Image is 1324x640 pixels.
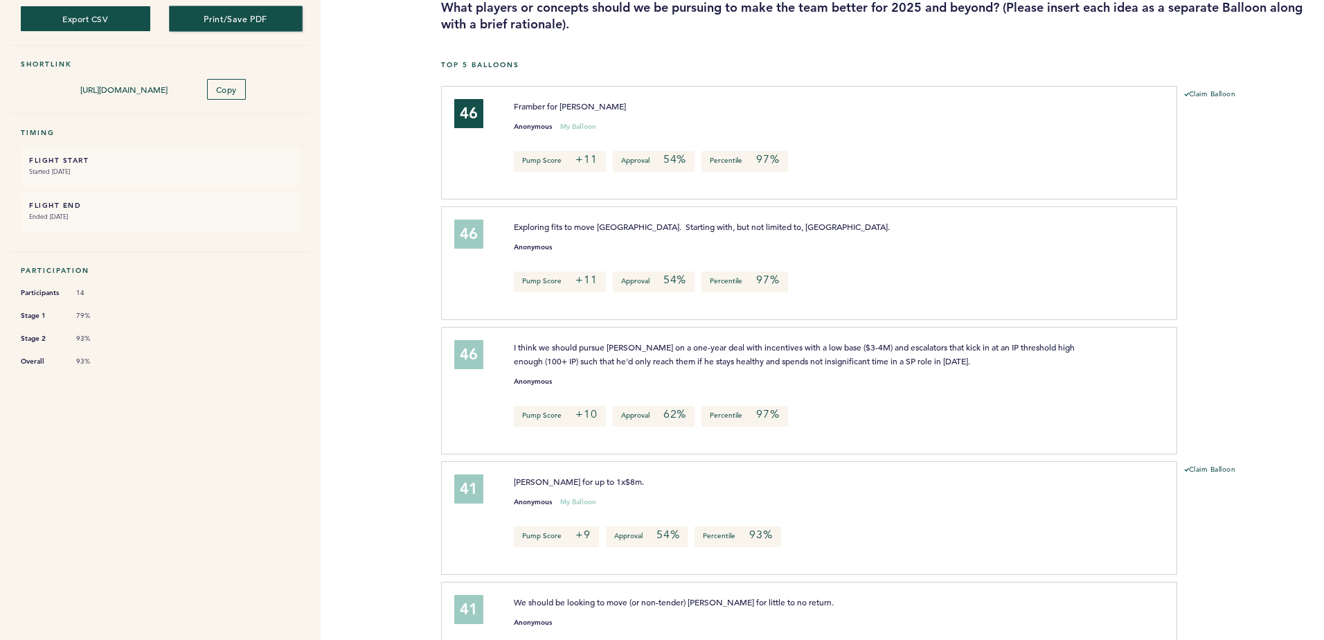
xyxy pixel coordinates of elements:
[695,526,780,547] p: Percentile
[1184,465,1236,476] button: Claim Balloon
[454,99,483,128] div: 46
[76,334,118,344] span: 93%
[514,341,1077,366] span: I think we should pursue [PERSON_NAME] on a one-year deal with incentives with a low base ($3-4M)...
[514,499,552,506] small: Anonymous
[29,210,292,224] small: Ended [DATE]
[169,6,302,31] button: Print/Save PDF
[756,273,779,287] em: 97%
[514,151,605,172] p: Pump Score
[663,407,686,421] em: 62%
[514,406,605,427] p: Pump Score
[575,152,597,166] em: +11
[454,340,483,369] div: 46
[21,332,62,346] span: Stage 2
[656,528,679,542] em: 54%
[21,355,62,368] span: Overall
[613,272,695,292] p: Approval
[663,273,686,287] em: 54%
[454,474,483,504] div: 41
[663,152,686,166] em: 54%
[613,406,695,427] p: Approval
[514,244,552,251] small: Anonymous
[575,407,597,421] em: +10
[514,378,552,385] small: Anonymous
[21,309,62,323] span: Stage 1
[216,84,237,95] span: Copy
[756,407,779,421] em: 97%
[21,266,300,275] h5: Participation
[701,406,787,427] p: Percentile
[29,156,292,165] h6: FLIGHT START
[29,201,292,210] h6: FLIGHT END
[29,165,292,179] small: Started [DATE]
[560,499,596,506] small: My Balloon
[613,151,695,172] p: Approval
[1184,89,1236,100] button: Claim Balloon
[514,596,834,607] span: We should be looking to move (or non-tender) [PERSON_NAME] for little to no return.
[21,6,150,31] button: Export CSV
[514,221,890,232] span: Exploring fits to move [GEOGRAPHIC_DATA]. Starting with, but not limited to, [GEOGRAPHIC_DATA].
[514,272,605,292] p: Pump Score
[701,272,787,292] p: Percentile
[514,123,552,130] small: Anonymous
[454,220,483,249] div: 46
[514,526,599,547] p: Pump Score
[21,128,300,137] h5: Timing
[76,357,118,366] span: 93%
[514,619,552,626] small: Anonymous
[749,528,772,542] em: 93%
[701,151,787,172] p: Percentile
[207,79,246,100] button: Copy
[454,595,483,624] div: 41
[21,286,62,300] span: Participants
[575,528,591,542] em: +9
[560,123,596,130] small: My Balloon
[606,526,688,547] p: Approval
[21,60,300,69] h5: Shortlink
[756,152,779,166] em: 97%
[514,100,626,112] span: Framber for [PERSON_NAME]
[575,273,597,287] em: +11
[76,311,118,321] span: 79%
[441,60,1314,69] h5: Top 5 Balloons
[76,288,118,298] span: 14
[514,476,644,487] span: [PERSON_NAME] for up to 1x$8m.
